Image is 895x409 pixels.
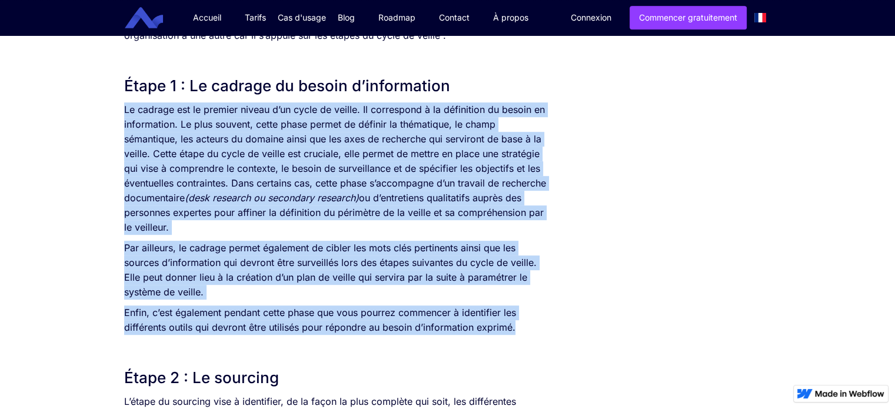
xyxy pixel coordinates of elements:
[630,6,747,29] a: Commencer gratuitement
[815,390,884,397] img: Made in Webflow
[124,49,552,64] p: ‍
[185,192,359,204] em: (desk research ou secondary research)
[562,6,620,29] a: Connexion
[124,75,552,97] h2: Étape 1 : Le cadrage du besoin d’information
[134,7,172,29] a: home
[278,12,326,24] div: Cas d'usage
[124,367,552,388] h2: Étape 2 : Le sourcing
[124,305,552,335] p: Enfin, c’est également pendant cette phase que vous pourrez commencer à identifier les différents...
[124,241,552,300] p: Par ailleurs, le cadrage permet également de cibler les mots clés pertinents ainsi que les source...
[124,102,552,235] p: Le cadrage est le premier niveau d’un cycle de veille. Il correspond à la définition du besoin en...
[124,341,552,355] p: ‍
